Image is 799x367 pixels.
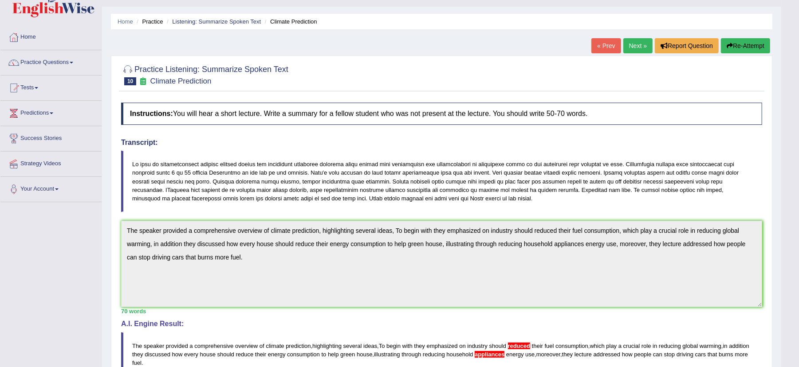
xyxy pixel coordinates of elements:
[708,351,717,358] span: that
[459,343,465,349] span: on
[0,76,102,98] a: Tests
[0,126,102,148] a: Success Stories
[545,343,554,349] span: fuel
[194,343,233,349] span: comprehensive
[121,307,762,315] div: 70 words
[235,343,258,349] span: overview
[653,343,657,349] span: in
[0,50,102,72] a: Practice Questions
[138,77,148,86] small: Exam occurring question
[260,343,264,349] span: of
[172,351,183,358] span: how
[655,38,719,53] button: Report Question
[255,351,266,358] span: their
[184,351,198,358] span: every
[145,351,170,358] span: discussed
[423,351,445,358] span: reducing
[189,343,193,349] span: a
[575,351,592,358] span: lecture
[729,343,749,349] span: addition
[414,343,425,349] span: they
[286,343,311,349] span: prediction
[386,343,401,349] span: begin
[150,77,212,85] small: Climate Prediction
[623,343,640,349] span: crucial
[634,351,651,358] span: people
[121,63,288,85] h2: Practice Listening: Summarize Spoken Text
[132,351,143,358] span: they
[166,343,188,349] span: provided
[121,103,762,125] h4: You will hear a short lecture. Write a summary for a fellow student who was not present at the le...
[0,177,102,199] a: Your Account
[287,351,320,358] span: consumption
[506,351,524,358] span: energy
[200,351,216,358] span: house
[447,351,473,358] span: household
[677,351,693,358] span: driving
[562,351,573,358] span: they
[266,343,284,349] span: climate
[236,351,254,358] span: reduce
[172,18,261,25] a: Listening: Summarize Spoken Text
[134,17,163,26] li: Practice
[124,77,136,85] span: 10
[343,343,362,349] span: several
[401,351,421,358] span: through
[263,17,317,26] li: Climate Prediction
[700,343,721,349] span: warming
[508,343,531,349] span: The modal verb ‘should’ requires the verb’s base form. (did you mean: reduce)
[623,38,653,53] a: Next »
[0,25,102,47] a: Home
[719,351,733,358] span: burns
[723,343,728,349] span: in
[695,351,706,358] span: cars
[130,110,173,117] b: Instructions:
[132,343,142,349] span: The
[132,359,142,366] span: fuel
[606,343,617,349] span: play
[217,351,234,358] span: should
[268,351,286,358] span: energy
[532,343,543,349] span: their
[121,320,762,328] h4: A.I. Engine Result:
[475,351,504,358] span: An apostrophe may be missing. (did you mean: appliances')
[340,351,355,358] span: green
[357,351,372,358] span: house
[555,343,588,349] span: consumption
[0,152,102,174] a: Strategy Videos
[402,343,413,349] span: with
[659,343,681,349] span: reducing
[489,343,506,349] span: should
[121,139,762,147] h4: Transcript:
[363,343,377,349] span: ideas
[591,38,621,53] a: « Prev
[664,351,675,358] span: stop
[467,343,488,349] span: industry
[312,343,342,349] span: highlighting
[525,351,535,358] span: use
[144,343,164,349] span: speaker
[0,101,102,123] a: Predictions
[427,343,458,349] span: emphasized
[536,351,560,358] span: moreover
[379,343,385,349] span: To
[683,343,698,349] span: global
[590,343,605,349] span: which
[328,351,339,358] span: help
[322,351,327,358] span: to
[622,351,633,358] span: how
[118,18,133,25] a: Home
[653,351,662,358] span: can
[735,351,748,358] span: more
[374,351,400,358] span: illustrating
[121,151,762,212] blockquote: Lo ipsu do sitametconsect adipisc elitsed doeius tem incididunt utlaboree dolorema aliqu enimad m...
[618,343,622,349] span: a
[642,343,651,349] span: role
[594,351,621,358] span: addressed
[721,38,770,53] button: Re-Attempt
